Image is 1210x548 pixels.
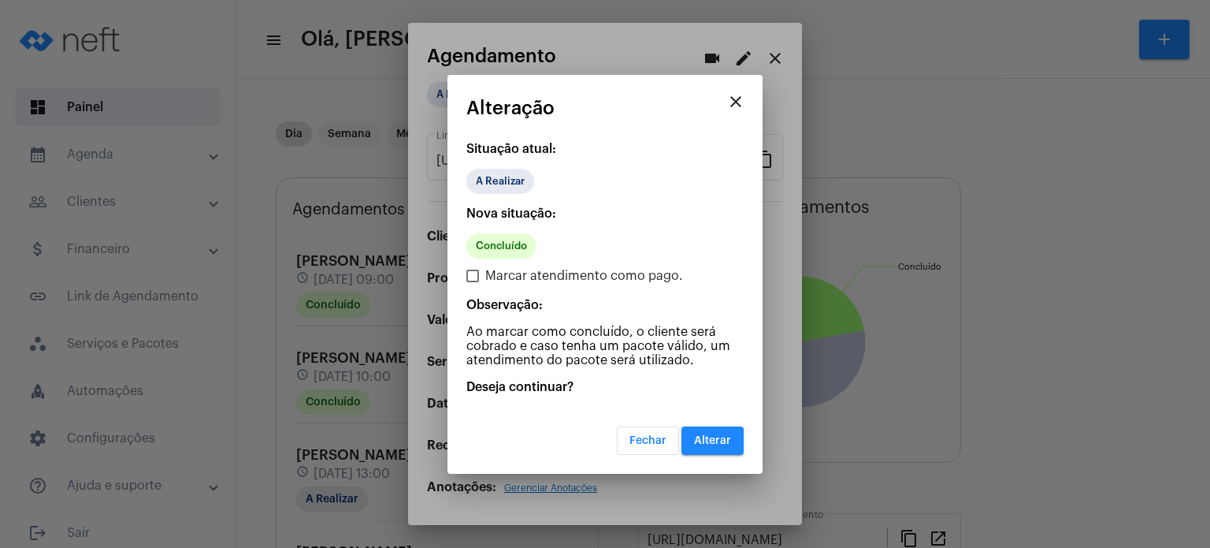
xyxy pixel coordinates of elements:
[681,427,744,455] button: Alterar
[466,233,536,259] mat-chip: Concluído
[726,92,745,111] mat-icon: close
[466,380,744,394] p: Deseja continuar?
[466,98,555,118] span: Alteração
[694,435,731,446] span: Alterar
[629,435,666,446] span: Fechar
[485,267,683,285] span: Marcar atendimento como pago.
[466,325,744,367] p: Ao marcar como concluído, o cliente será cobrado e caso tenha um pacote válido, um atendimento do...
[466,207,744,221] p: Nova situação:
[466,142,744,156] p: Situação atual:
[617,427,679,455] button: Fechar
[466,169,534,194] mat-chip: A Realizar
[466,298,744,312] p: Observação:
